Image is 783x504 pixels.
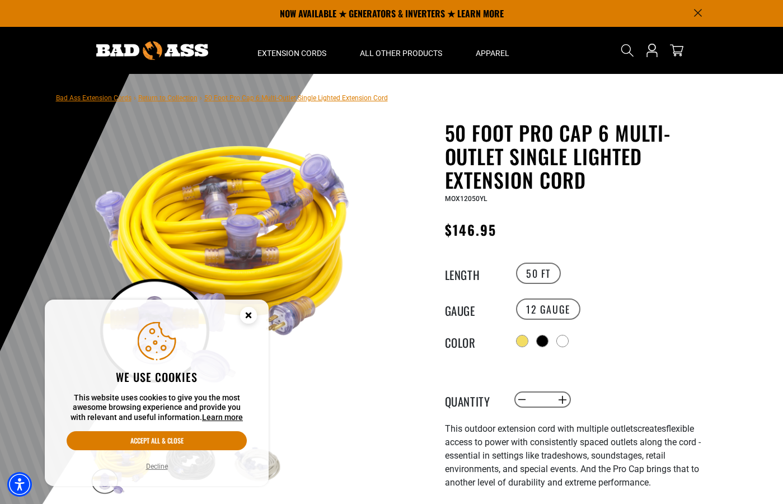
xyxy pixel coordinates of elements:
button: Accept all & close [67,431,247,450]
h2: We use cookies [67,370,247,384]
h1: 50 Foot Pro Cap 6 Multi-Outlet Single Lighted Extension Cord [445,121,719,192]
span: All Other Products [360,48,442,58]
p: This website uses cookies to give you the most awesome browsing experience and provide you with r... [67,393,247,423]
aside: Cookie Consent [45,300,269,487]
label: Quantity [445,393,501,407]
a: Bad Ass Extension Cords [56,94,132,102]
nav: breadcrumbs [56,91,388,104]
a: Learn more [202,413,243,422]
span: Extension Cords [257,48,326,58]
label: 12 GAUGE [516,298,580,320]
summary: All Other Products [343,27,459,74]
summary: Apparel [459,27,526,74]
span: This outdoor extension cord with multiple outlets [445,423,637,434]
p: flexible access to power with consistently spaced outlets along the cord - essential in settings ... [445,422,719,489]
span: 50 Foot Pro Cap 6 Multi-Outlet Single Lighted Extension Cord [204,94,388,102]
summary: Extension Cords [241,27,343,74]
span: › [200,94,202,102]
span: $146.95 [445,220,497,240]
legend: Gauge [445,302,501,316]
label: 50 FT [516,263,561,284]
button: Decline [143,461,171,472]
span: MOX12050YL [445,195,487,203]
a: Return to Collection [138,94,198,102]
div: Accessibility Menu [7,472,32,497]
summary: Search [618,41,636,59]
span: Apparel [476,48,509,58]
span: creates [637,423,666,434]
legend: Color [445,334,501,348]
img: Bad Ass Extension Cords [96,41,208,60]
img: yellow [89,123,359,393]
span: › [134,94,136,102]
legend: Length [445,266,501,281]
